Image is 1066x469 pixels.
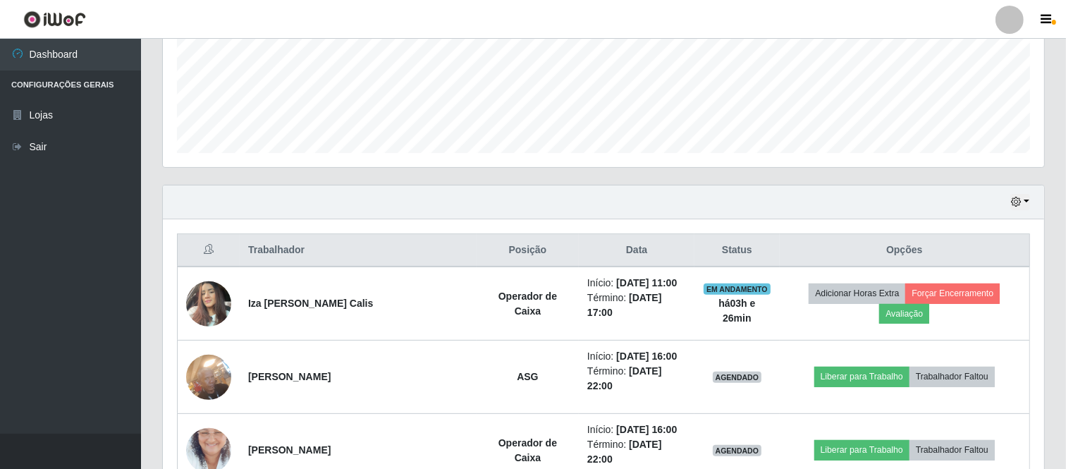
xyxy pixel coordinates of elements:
[498,291,557,317] strong: Operador de Caixa
[616,351,677,362] time: [DATE] 16:00
[587,422,686,437] li: Início:
[809,284,905,303] button: Adicionar Horas Extra
[248,298,373,309] strong: Iza [PERSON_NAME] Calis
[718,298,755,324] strong: há 03 h e 26 min
[587,349,686,364] li: Início:
[909,440,995,460] button: Trabalhador Faltou
[713,372,762,383] span: AGENDADO
[814,367,909,386] button: Liberar para Trabalho
[587,437,686,467] li: Término:
[704,284,771,295] span: EM ANDAMENTO
[240,234,477,267] th: Trabalhador
[616,277,677,288] time: [DATE] 11:00
[517,371,538,382] strong: ASG
[814,440,909,460] button: Liberar para Trabalho
[694,234,779,267] th: Status
[713,445,762,456] span: AGENDADO
[587,276,686,291] li: Início:
[248,444,331,456] strong: [PERSON_NAME]
[909,367,995,386] button: Trabalhador Faltou
[587,291,686,320] li: Término:
[905,284,1000,303] button: Forçar Encerramento
[498,437,557,463] strong: Operador de Caixa
[879,304,929,324] button: Avaliação
[186,274,231,334] img: 1754675382047.jpeg
[616,424,677,435] time: [DATE] 16:00
[248,371,331,382] strong: [PERSON_NAME]
[477,234,579,267] th: Posição
[186,347,231,407] img: 1755342256776.jpeg
[780,234,1030,267] th: Opções
[587,364,686,394] li: Término:
[579,234,694,267] th: Data
[23,11,86,28] img: CoreUI Logo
